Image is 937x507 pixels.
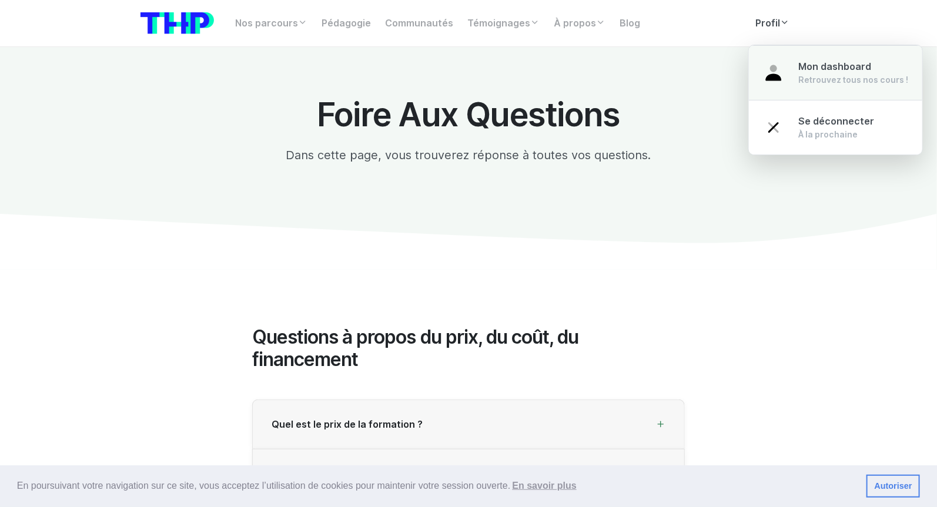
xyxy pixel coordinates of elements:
[798,61,871,72] span: Mon dashboard
[314,12,378,35] a: Pédagogie
[228,12,314,35] a: Nos parcours
[252,326,685,371] h2: Questions à propos du prix, du coût, du financement
[17,477,857,495] span: En poursuivant votre navigation sur ce site, vous acceptez l’utilisation de cookies pour mainteni...
[252,96,685,133] h1: Foire Aux Questions
[866,475,920,498] a: dismiss cookie message
[510,477,578,495] a: learn more about cookies
[252,146,685,164] p: Dans cette page, vous trouverez réponse à toutes vos questions.
[798,74,908,86] div: Retrouvez tous nos cours !
[749,100,922,155] a: Se déconnecter À la prochaine
[460,12,547,35] a: Témoignages
[378,12,460,35] a: Communautés
[748,12,797,35] a: Profil
[547,12,613,35] a: À propos
[272,419,423,430] span: Quel est le prix de la formation ?
[763,62,784,83] img: user-39a31b0fda3f6d0d9998f93cd6357590.svg
[613,12,647,35] a: Blog
[763,117,784,138] img: close-bfa29482b68dc59ac4d1754714631d55.svg
[749,45,922,100] a: Mon dashboard Retrouvez tous nos cours !
[798,116,874,127] span: Se déconnecter
[798,129,874,140] div: À la prochaine
[140,12,214,34] img: logo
